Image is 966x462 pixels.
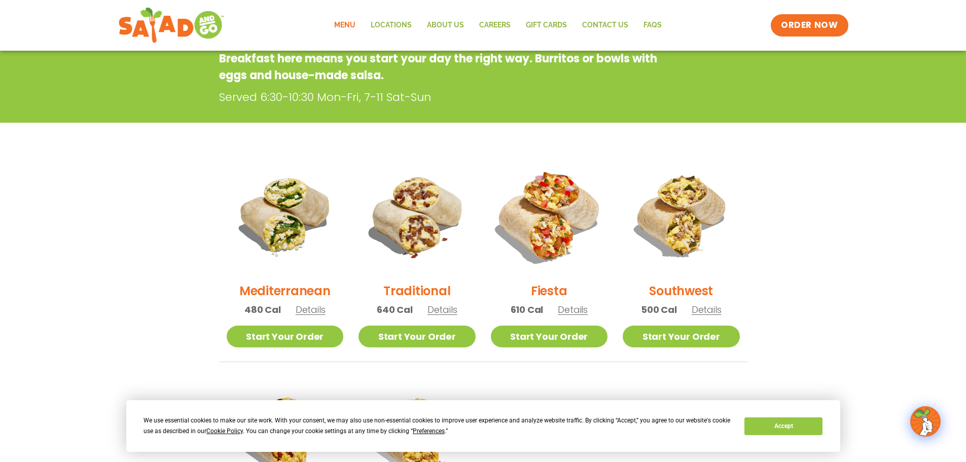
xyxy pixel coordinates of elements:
h2: Southwest [649,282,713,300]
a: ORDER NOW [771,14,848,37]
h2: Fiesta [531,282,567,300]
a: GIFT CARDS [518,14,575,37]
a: Start Your Order [227,326,344,347]
span: 640 Cal [377,303,413,316]
span: 610 Cal [511,303,544,316]
a: Careers [472,14,518,37]
a: About Us [419,14,472,37]
h2: Traditional [383,282,450,300]
a: Locations [363,14,419,37]
span: Preferences [413,428,445,435]
img: Product photo for Traditional [359,157,476,274]
span: Details [692,303,722,316]
nav: Menu [327,14,669,37]
span: ORDER NOW [781,19,838,31]
a: Menu [327,14,363,37]
span: Details [427,303,457,316]
p: Served 6:30-10:30 Mon-Fri, 7-11 Sat-Sun [219,89,670,105]
a: Contact Us [575,14,636,37]
p: Breakfast here means you start your day the right way. Burritos or bowls with eggs and house-made... [219,50,666,84]
img: new-SAG-logo-768×292 [118,5,225,46]
img: wpChatIcon [911,407,940,436]
img: Product photo for Fiesta [480,147,618,285]
a: Start Your Order [623,326,740,347]
h2: Mediterranean [239,282,331,300]
a: Start Your Order [491,326,608,347]
span: 500 Cal [641,303,677,316]
img: Product photo for Southwest [623,157,740,274]
a: Start Your Order [359,326,476,347]
button: Accept [744,417,822,435]
span: 480 Cal [244,303,281,316]
a: FAQs [636,14,669,37]
span: Details [558,303,588,316]
span: Details [296,303,326,316]
div: We use essential cookies to make our site work. With your consent, we may also use non-essential ... [144,415,732,437]
div: Cookie Consent Prompt [126,400,840,452]
span: Cookie Policy [206,428,243,435]
img: Product photo for Mediterranean Breakfast Burrito [227,157,344,274]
